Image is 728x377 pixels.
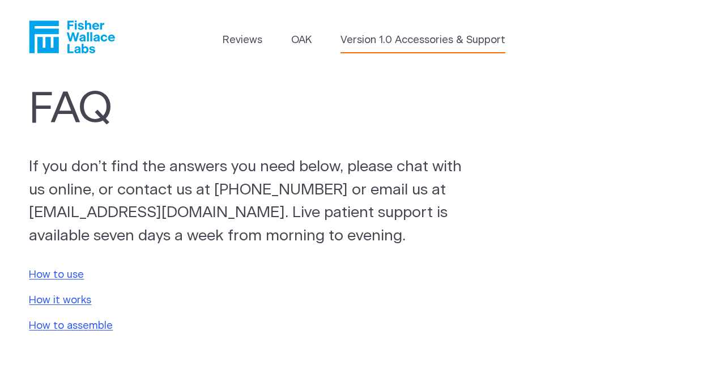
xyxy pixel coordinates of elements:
h1: FAQ [29,84,482,134]
a: How to use [29,270,84,280]
a: How to assemble [29,321,113,331]
p: If you don’t find the answers you need below, please chat with us online, or contact us at [PHONE... [29,155,472,247]
a: How it works [29,295,91,306]
a: Version 1.0 Accessories & Support [340,33,505,48]
a: Reviews [223,33,262,48]
a: OAK [291,33,312,48]
a: Fisher Wallace [29,20,115,53]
